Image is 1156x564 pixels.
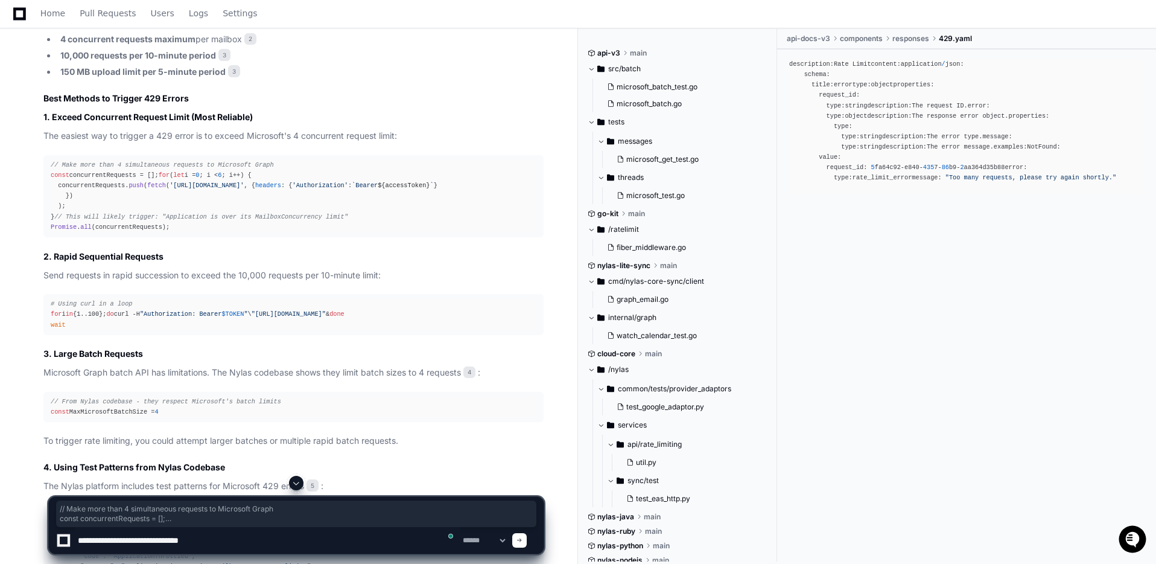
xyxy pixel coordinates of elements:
[43,129,544,143] p: The easiest way to trigger a 429 error is to exceed Microsoft's 4 concurrent request limit:
[617,437,624,452] svg: Directory
[789,59,1144,194] div: Rate Limit application error object string The request ID. object The response error object. stri...
[244,33,256,45] span: 2
[43,92,544,104] h2: Best Methods to Trigger 429 Errors
[982,133,1012,140] span: message:
[51,223,77,231] span: Promise
[853,81,871,88] span: type:
[827,112,845,120] span: type:
[205,94,220,108] button: Start new chat
[43,111,544,123] h3: 1. Exceed Concurrent Request Limit (Most Reliable)
[597,274,605,289] svg: Directory
[892,34,929,43] span: responses
[588,59,768,79] button: src/batch
[617,99,682,109] span: microsoft_batch.go
[252,310,326,318] span: "[URL][DOMAIN_NAME]"
[597,115,605,129] svg: Directory
[189,10,208,17] span: Logs
[43,269,544,283] p: Send requests in rapid succession to exceed the 10,000 requests per 10-minute limit:
[968,102,990,109] span: error:
[612,151,761,168] button: microsoft_get_test.go
[819,91,860,98] span: request_id:
[597,415,768,435] button: services
[602,95,761,112] button: microsoft_batch.go
[871,60,901,68] span: content:
[51,171,69,179] span: const
[636,458,656,467] span: util.py
[43,434,544,448] p: To trigger rate limiting, you could attempt larger batches or multiple rapid batch requests.
[618,384,731,394] span: common/tests/provider_adaptors
[787,34,830,43] span: api-docs-v3
[51,310,62,318] span: for
[626,155,699,164] span: microsoft_get_test.go
[617,295,669,304] span: graph_email.go
[618,173,644,182] span: threads
[945,174,1116,181] span: "Too many requests, please try again shortly."
[43,461,544,473] h3: 4. Using Test Patterns from Nylas Codebase
[293,182,348,189] span: 'Authorization'
[51,398,281,405] span: // From Nylas codebase - they respect Microsoft's batch limits
[618,420,647,430] span: services
[195,171,199,179] span: 0
[621,454,761,471] button: util.py
[819,153,841,161] span: value:
[607,170,614,185] svg: Directory
[827,164,868,171] span: request_id:
[51,299,536,330] div: i {1..100}; curl -H \ &
[54,213,348,220] span: // This will likely trigger: "Application is over its MailboxConcurrency limit"
[57,33,544,46] li: per mailbox
[994,143,1027,150] span: examples:
[607,134,614,149] svg: Directory
[608,313,656,322] span: internal/graph
[223,10,257,17] span: Settings
[660,261,677,271] span: main
[630,48,647,58] span: main
[221,310,244,318] span: $TOKEN
[147,182,166,189] span: fetch
[40,10,65,17] span: Home
[1038,143,1061,150] span: Found:
[608,225,639,234] span: /ratelimit
[597,362,605,377] svg: Directory
[51,397,536,417] div: MaxMicrosoftBatchSize =
[628,209,645,219] span: main
[597,379,768,399] button: common/tests/provider_adaptors
[378,182,430,189] span: ${accessToken}
[51,321,66,328] span: wait
[588,360,768,379] button: /nylas
[218,49,230,61] span: 3
[85,126,146,136] a: Powered byPylon
[882,133,927,140] span: description:
[588,308,768,327] button: internal/graph
[51,408,69,415] span: const
[626,191,685,200] span: microsoft_test.go
[173,171,184,179] span: let
[618,136,652,146] span: messages
[607,418,614,432] svg: Directory
[627,440,682,449] span: api/rate_limiting
[75,527,460,554] textarea: To enrich screen reader interactions, please activate Accessibility in Grammarly extension settings
[106,310,113,318] span: do
[811,81,834,88] span: title:
[608,365,629,374] span: /nylas
[804,71,830,78] span: schema:
[871,164,875,171] span: 5
[140,310,248,318] span: "Authorization: Bearer "
[41,90,198,102] div: Start new chat
[51,161,274,168] span: // Make more than 4 simultaneous requests to Microsoft Graph
[129,182,144,189] span: push
[617,331,697,341] span: watch_calendar_test.go
[597,222,605,237] svg: Directory
[597,48,620,58] span: api-v3
[43,348,544,360] h3: 3. Large Batch Requests
[789,60,834,68] span: description:
[841,133,860,140] span: type:
[159,171,170,179] span: for
[945,60,964,68] span: json:
[597,168,768,187] button: threads
[894,81,935,88] span: properties:
[834,174,853,181] span: type:
[626,402,704,412] span: test_google_adaptor.py
[608,64,641,74] span: src/batch
[588,272,768,291] button: cmd/nylas-core-sync/client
